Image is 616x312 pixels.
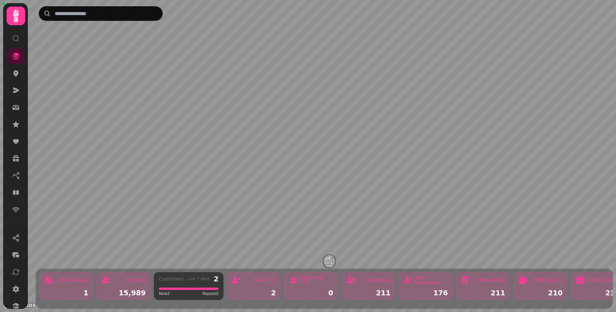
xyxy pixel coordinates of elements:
div: Map marker [323,255,336,270]
span: Repeat 0 [202,291,219,296]
div: 0 [289,290,333,296]
div: Interactions [478,278,505,283]
div: Customers [365,278,391,283]
div: Returning (7d) [300,276,333,285]
button: Hotel Collingwood - 56104 [323,255,336,267]
div: 2 [213,276,219,283]
div: Total Venues [59,278,88,283]
span: New 2 [159,291,170,296]
a: Mapbox logo [2,301,36,310]
div: 1 [44,290,88,296]
div: 15,989 [102,290,146,296]
div: 210 [518,290,563,296]
div: 211 [346,290,391,296]
div: Contacts [125,278,146,283]
div: 211 [461,290,505,296]
div: SMS Opt-ins [534,278,563,283]
div: Last 7 days [188,277,210,281]
div: 176 [404,290,448,296]
div: 2 [232,290,276,296]
div: Customers [159,277,184,281]
div: New (7d) [255,278,276,283]
div: New Customers [415,276,448,285]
